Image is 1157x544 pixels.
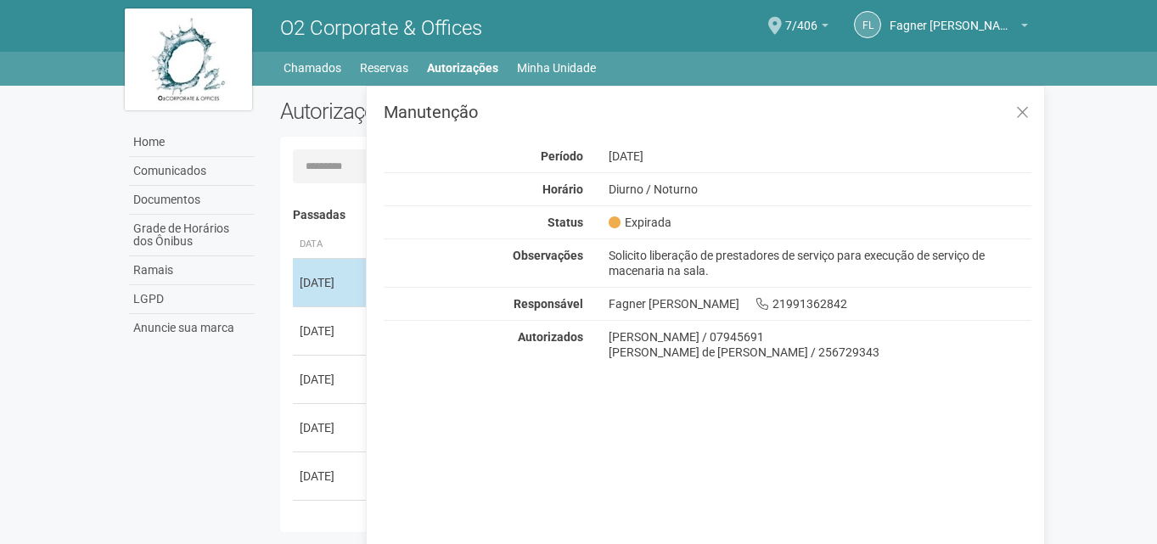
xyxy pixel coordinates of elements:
div: [DATE] [300,419,362,436]
span: O2 Corporate & Offices [280,16,482,40]
a: Comunicados [129,157,255,186]
strong: Período [541,149,583,163]
a: Minha Unidade [517,56,596,80]
div: Solicito liberação de prestadores de serviço para execução de serviço de macenaria na sala. [596,248,1045,278]
strong: Autorizados [518,330,583,344]
div: [DATE] [300,468,362,485]
span: Fagner Luz [890,3,1017,32]
span: 7/406 [785,3,817,32]
div: [DATE] [300,274,362,291]
strong: Responsável [514,297,583,311]
h2: Autorizações [280,98,643,124]
strong: Horário [542,182,583,196]
a: Fagner [PERSON_NAME] [890,21,1028,35]
div: [DATE] [300,322,362,339]
a: LGPD [129,285,255,314]
div: Fagner [PERSON_NAME] 21991362842 [596,296,1045,311]
a: Autorizações [427,56,498,80]
div: [DATE] [300,371,362,388]
h3: Manutenção [384,104,1031,121]
a: Reservas [360,56,408,80]
div: [DATE] [596,149,1045,164]
a: Grade de Horários dos Ônibus [129,215,255,256]
a: Chamados [284,56,341,80]
div: [PERSON_NAME] de [PERSON_NAME] / 256729343 [609,345,1032,360]
h4: Passadas [293,209,1023,222]
strong: Status [548,216,583,229]
strong: Observações [513,249,583,262]
img: logo.jpg [125,8,252,110]
div: [PERSON_NAME] / 07945691 [609,329,1032,345]
a: Documentos [129,186,255,215]
a: Home [129,128,255,157]
a: Anuncie sua marca [129,314,255,342]
a: 7/406 [785,21,828,35]
span: Expirada [609,215,671,230]
th: Data [293,231,369,259]
a: FL [854,11,881,38]
div: Diurno / Noturno [596,182,1045,197]
a: Ramais [129,256,255,285]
